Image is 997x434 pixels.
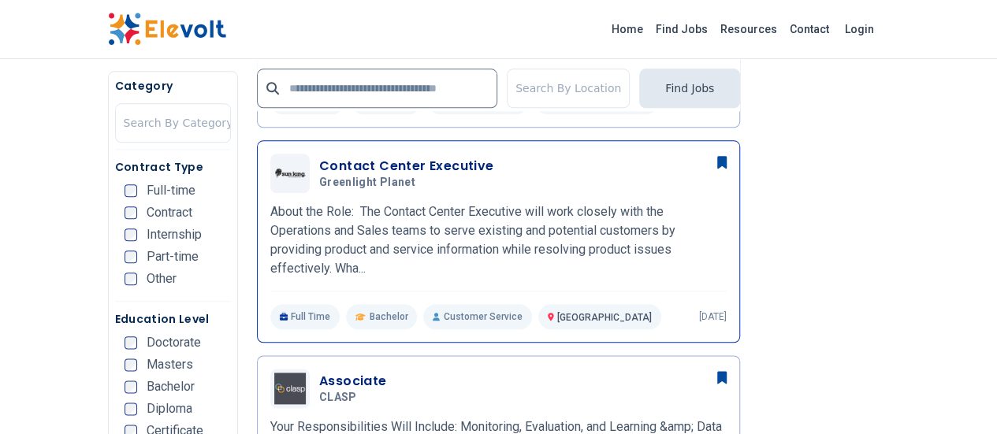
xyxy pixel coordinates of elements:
button: Find Jobs [639,69,740,108]
span: Diploma [147,402,192,415]
p: Customer Service [423,304,531,329]
a: Find Jobs [649,17,714,42]
h5: Category [115,78,231,94]
span: Full-time [147,184,195,197]
input: Contract [125,206,137,219]
span: Bachelor [369,310,407,323]
h3: Contact Center Executive [319,157,494,176]
a: Resources [714,17,783,42]
a: Home [605,17,649,42]
img: Greenlight Planet [274,168,306,178]
a: Contact [783,17,835,42]
span: Bachelor [147,380,195,393]
input: Full-time [125,184,137,197]
p: Full Time [270,304,340,329]
h5: Contract Type [115,159,231,175]
p: About the Role: The Contact Center Executive will work closely with the Operations and Sales team... [270,202,727,278]
input: Diploma [125,402,137,415]
span: Other [147,273,177,285]
img: CLASP [274,373,306,404]
input: Masters [125,358,137,371]
h5: Education Level [115,311,231,327]
img: Elevolt [108,13,226,46]
span: CLASP [319,391,357,405]
span: Internship [147,228,202,241]
iframe: Chat Widget [918,358,997,434]
span: Greenlight Planet [319,176,415,190]
h3: Associate [319,372,387,391]
input: Other [125,273,137,285]
span: Contract [147,206,192,219]
span: Doctorate [147,336,201,349]
input: Part-time [125,250,137,263]
input: Bachelor [125,380,137,393]
a: Greenlight PlanetContact Center ExecutiveGreenlight PlanetAbout the Role: The Contact Center Exec... [270,154,727,329]
input: Internship [125,228,137,241]
input: Doctorate [125,336,137,349]
span: Masters [147,358,193,371]
span: Part-time [147,250,199,263]
a: Login [835,13,884,45]
span: [GEOGRAPHIC_DATA] [557,312,652,323]
p: [DATE] [699,310,727,323]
